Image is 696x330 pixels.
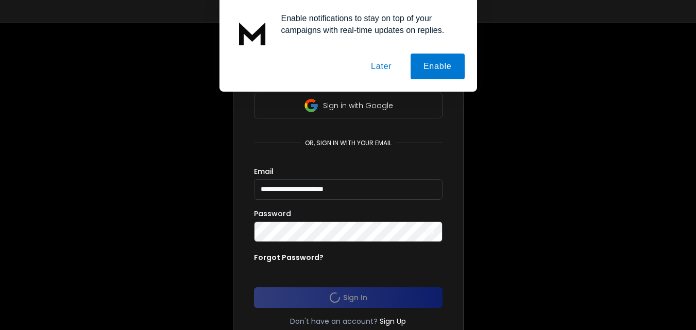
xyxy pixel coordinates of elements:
[323,100,393,111] p: Sign in with Google
[301,139,396,147] p: or, sign in with your email
[254,93,443,118] button: Sign in with Google
[254,168,274,175] label: Email
[358,54,404,79] button: Later
[254,210,291,217] label: Password
[232,12,273,54] img: notification icon
[273,12,465,36] div: Enable notifications to stay on top of your campaigns with real-time updates on replies.
[380,316,406,326] a: Sign Up
[254,252,324,263] p: Forgot Password?
[411,54,465,79] button: Enable
[290,316,378,326] p: Don't have an account?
